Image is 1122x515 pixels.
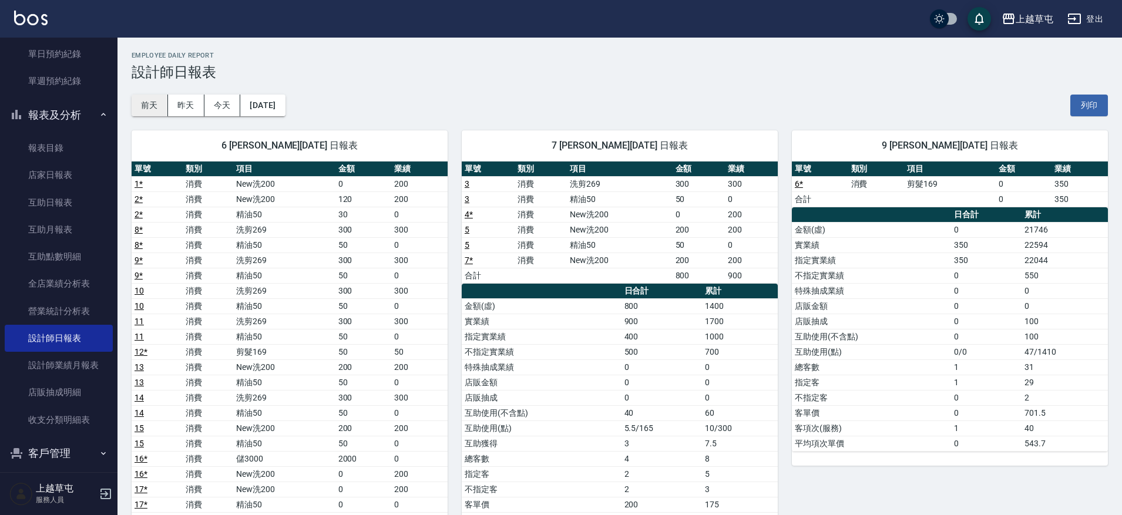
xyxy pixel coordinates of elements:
td: 200 [725,207,778,222]
td: 50 [335,405,392,420]
td: New洗200 [233,482,335,497]
td: 消費 [183,329,234,344]
td: 900 [725,268,778,283]
td: 2 [1022,390,1108,405]
a: 互助日報表 [5,189,113,216]
td: 0 [335,466,392,482]
td: 31 [1022,359,1108,375]
td: New洗200 [233,176,335,191]
td: 洗剪269 [233,253,335,268]
td: 0 [725,191,778,207]
td: 0 [673,207,725,222]
td: 200 [391,482,448,497]
td: 200 [391,191,448,207]
a: 報表目錄 [5,134,113,161]
a: 15 [135,423,144,433]
td: 消費 [183,420,234,436]
td: 總客數 [792,359,951,375]
td: 客項次(服務) [792,420,951,436]
td: 0 [391,268,448,283]
td: 200 [622,497,703,512]
td: 店販抽成 [462,390,622,405]
td: 200 [673,253,725,268]
td: 0 [622,390,703,405]
td: 350 [1052,191,1108,207]
a: 互助點數明細 [5,243,113,270]
td: 300 [391,283,448,298]
th: 累計 [702,284,778,299]
td: New洗200 [567,222,672,237]
a: 15 [135,439,144,448]
td: 543.7 [1022,436,1108,451]
td: 消費 [183,497,234,512]
button: 報表及分析 [5,100,113,130]
span: 9 [PERSON_NAME][DATE] 日報表 [806,140,1094,152]
button: 前天 [132,95,168,116]
td: 特殊抽成業績 [792,283,951,298]
td: 40 [1022,420,1108,436]
td: 消費 [183,466,234,482]
td: 消費 [183,390,234,405]
th: 項目 [233,161,335,177]
th: 單號 [792,161,848,177]
td: 消費 [183,359,234,375]
button: 客戶管理 [5,438,113,469]
td: 50 [335,298,392,314]
td: 洗剪269 [233,283,335,298]
button: 昨天 [168,95,204,116]
td: 消費 [183,436,234,451]
button: 上越草屯 [997,7,1058,31]
button: [DATE] [240,95,285,116]
th: 業績 [725,161,778,177]
td: 0 [951,436,1022,451]
img: Logo [14,11,48,25]
td: 30 [335,207,392,222]
td: 7.5 [702,436,778,451]
td: 互助使用(不含點) [792,329,951,344]
td: 店販抽成 [792,314,951,329]
td: 儲3000 [233,451,335,466]
td: 互助使用(點) [462,420,622,436]
a: 13 [135,378,144,387]
td: 洗剪269 [233,314,335,329]
a: 單日預約紀錄 [5,41,113,68]
td: 金額(虛) [462,298,622,314]
td: 2 [622,466,703,482]
a: 設計師業績月報表 [5,352,113,379]
a: 店販抽成明細 [5,379,113,406]
td: 0 [951,222,1022,237]
td: 47/1410 [1022,344,1108,359]
a: 14 [135,393,144,402]
td: 店販金額 [792,298,951,314]
td: 剪髮169 [904,176,996,191]
td: 0 [391,329,448,344]
td: 0 [951,268,1022,283]
td: 300 [335,222,392,237]
a: 3 [465,179,469,189]
td: New洗200 [233,191,335,207]
a: 5 [465,225,469,234]
td: 洗剪269 [567,176,672,191]
td: 消費 [183,191,234,207]
td: 不指定實業績 [462,344,622,359]
td: 0 [391,497,448,512]
td: 40 [622,405,703,420]
td: 1400 [702,298,778,314]
td: 0 [391,436,448,451]
td: 0 [951,329,1022,344]
td: 剪髮169 [233,344,335,359]
td: 5 [702,466,778,482]
td: 100 [1022,314,1108,329]
td: 700 [702,344,778,359]
td: 消費 [183,283,234,298]
h2: Employee Daily Report [132,52,1108,59]
td: 50 [391,344,448,359]
td: 消費 [183,176,234,191]
td: 實業績 [462,314,622,329]
td: 550 [1022,268,1108,283]
td: 22044 [1022,253,1108,268]
td: 精油50 [233,207,335,222]
td: 300 [391,390,448,405]
td: New洗200 [233,466,335,482]
td: 50 [335,237,392,253]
